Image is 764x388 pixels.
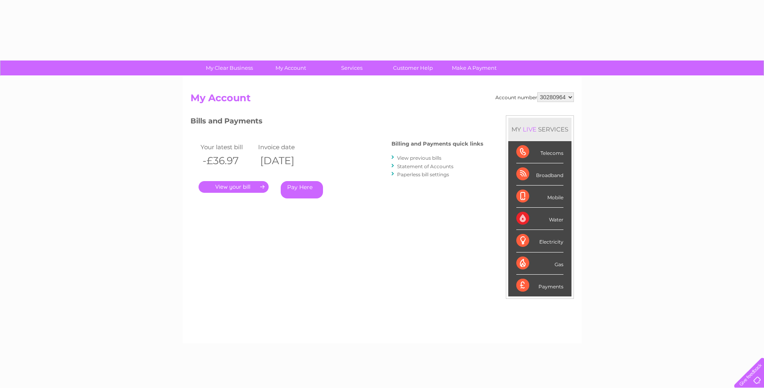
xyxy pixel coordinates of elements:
[196,60,263,75] a: My Clear Business
[508,118,571,141] div: MY SERVICES
[516,252,563,275] div: Gas
[521,125,538,133] div: LIVE
[516,141,563,163] div: Telecoms
[516,208,563,230] div: Water
[397,171,449,177] a: Paperless bill settings
[319,60,385,75] a: Services
[281,181,323,198] a: Pay Here
[516,163,563,186] div: Broadband
[199,142,257,152] td: Your latest bill
[516,275,563,296] div: Payments
[397,155,441,161] a: View previous bills
[190,92,574,108] h2: My Account
[256,142,314,152] td: Invoice date
[256,152,314,169] th: [DATE]
[380,60,446,75] a: Customer Help
[516,230,563,252] div: Electricity
[199,181,269,193] a: .
[397,163,453,169] a: Statement of Accounts
[190,115,483,129] h3: Bills and Payments
[391,141,483,147] h4: Billing and Payments quick links
[199,152,257,169] th: -£36.97
[495,92,574,102] div: Account number
[516,186,563,208] div: Mobile
[441,60,507,75] a: Make A Payment
[257,60,324,75] a: My Account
